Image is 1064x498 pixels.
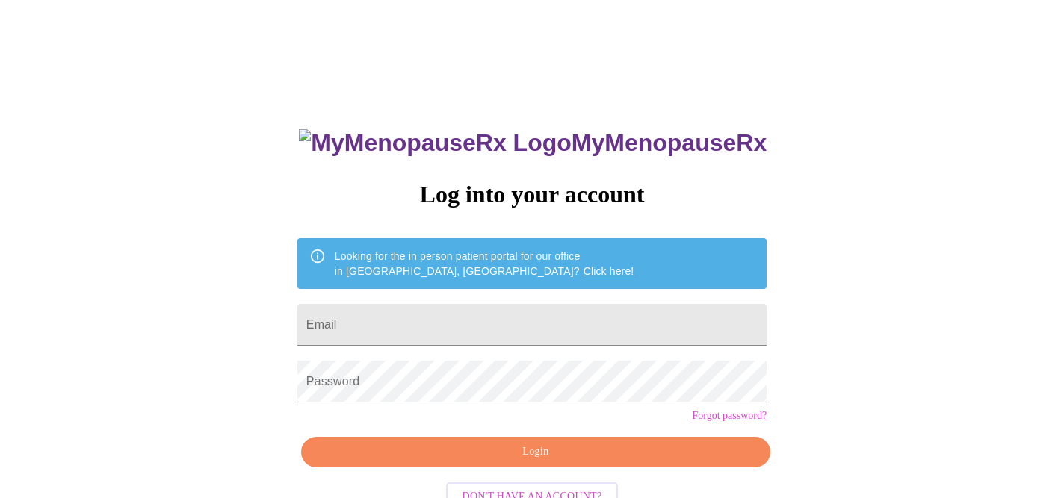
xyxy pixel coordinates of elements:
a: Click here! [584,265,634,277]
button: Login [301,437,770,467]
div: Looking for the in person patient portal for our office in [GEOGRAPHIC_DATA], [GEOGRAPHIC_DATA]? [335,243,634,284]
img: MyMenopauseRx Logo [299,129,571,157]
span: Login [318,443,753,461]
h3: Log into your account [297,181,767,208]
h3: MyMenopauseRx [299,129,767,157]
a: Forgot password? [692,410,767,422]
